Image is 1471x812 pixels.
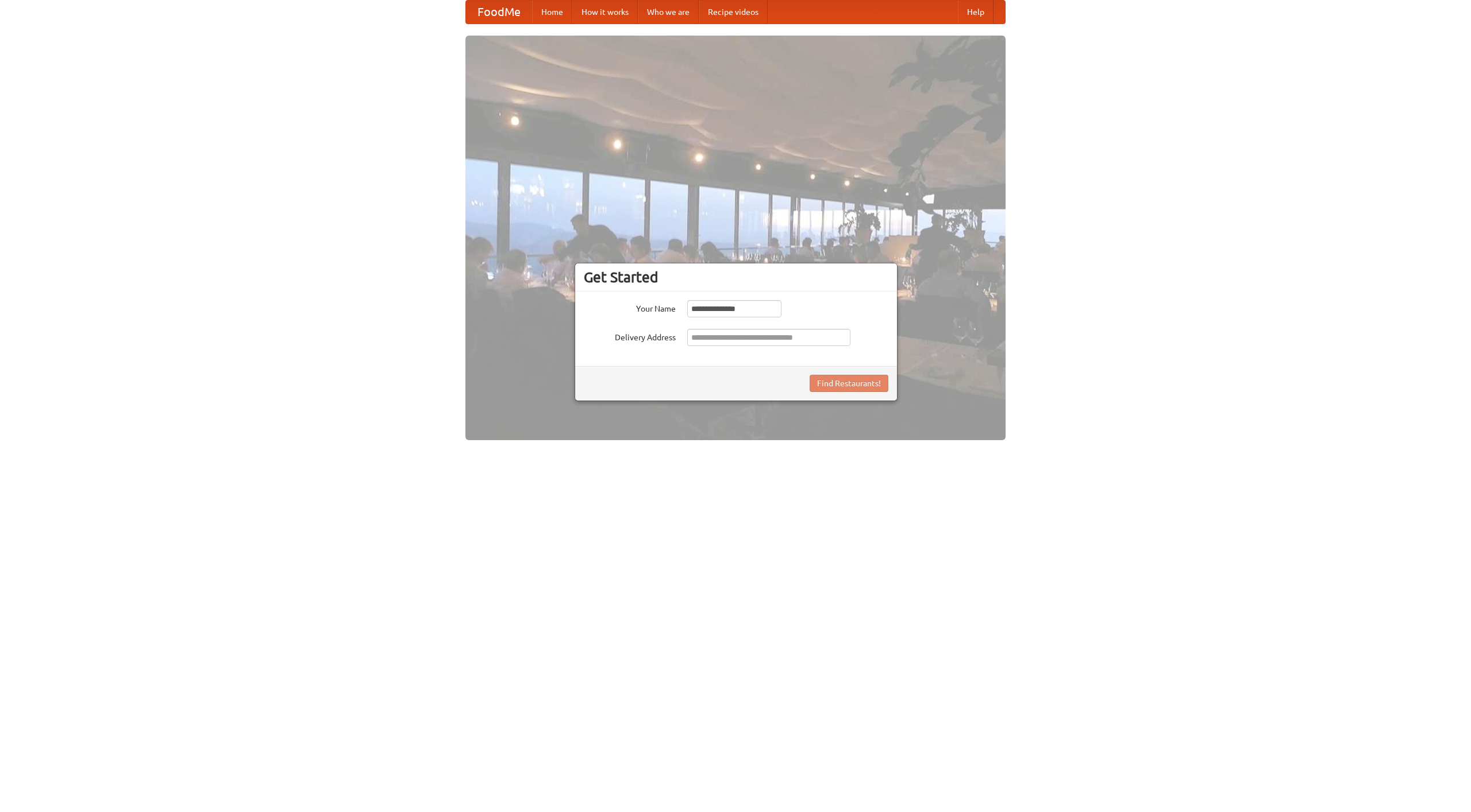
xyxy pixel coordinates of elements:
a: Home [532,1,572,24]
h3: Get Started [584,269,888,286]
label: Your Name [584,300,676,314]
a: Who we are [638,1,699,24]
label: Delivery Address [584,329,676,343]
a: FoodMe [466,1,532,24]
a: Recipe videos [699,1,768,24]
a: How it works [572,1,638,24]
button: Find Restaurants! [810,375,888,392]
a: Help [958,1,993,24]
